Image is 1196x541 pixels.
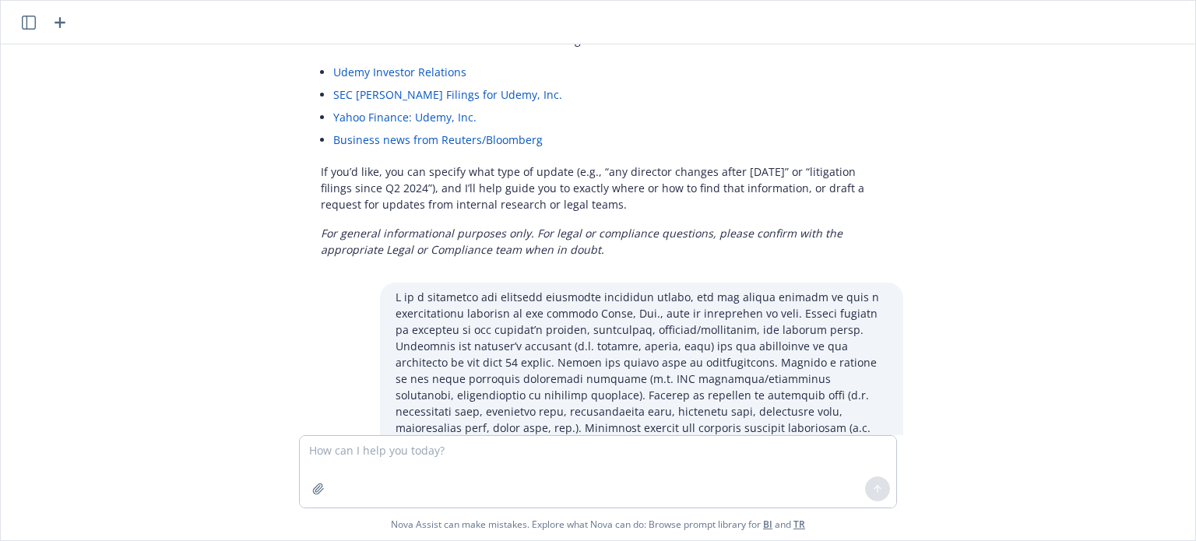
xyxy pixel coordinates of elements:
[333,132,543,147] a: Business news from Reuters/Bloomberg
[333,65,466,79] a: Udemy Investor Relations
[321,226,842,257] em: For general informational purposes only. For legal or compliance questions, please confirm with t...
[391,508,805,540] span: Nova Assist can make mistakes. Explore what Nova can do: Browse prompt library for and
[793,518,805,531] a: TR
[763,518,772,531] a: BI
[333,87,562,102] a: SEC [PERSON_NAME] Filings for Udemy, Inc.
[333,110,477,125] a: Yahoo Finance: Udemy, Inc.
[321,163,888,213] p: If you’d like, you can specify what type of update (e.g., “any director changes after [DATE]” or ...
